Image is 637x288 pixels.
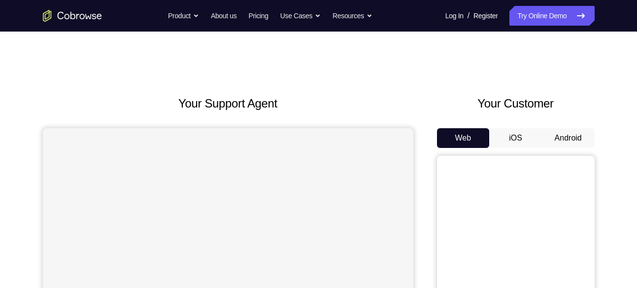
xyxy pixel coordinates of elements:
[489,128,542,148] button: iOS
[211,6,236,26] a: About us
[509,6,594,26] a: Try Online Demo
[542,128,595,148] button: Android
[280,6,321,26] button: Use Cases
[473,6,498,26] a: Register
[445,6,464,26] a: Log In
[468,10,469,22] span: /
[43,10,102,22] a: Go to the home page
[168,6,199,26] button: Product
[437,128,490,148] button: Web
[333,6,372,26] button: Resources
[437,95,595,112] h2: Your Customer
[248,6,268,26] a: Pricing
[43,95,413,112] h2: Your Support Agent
